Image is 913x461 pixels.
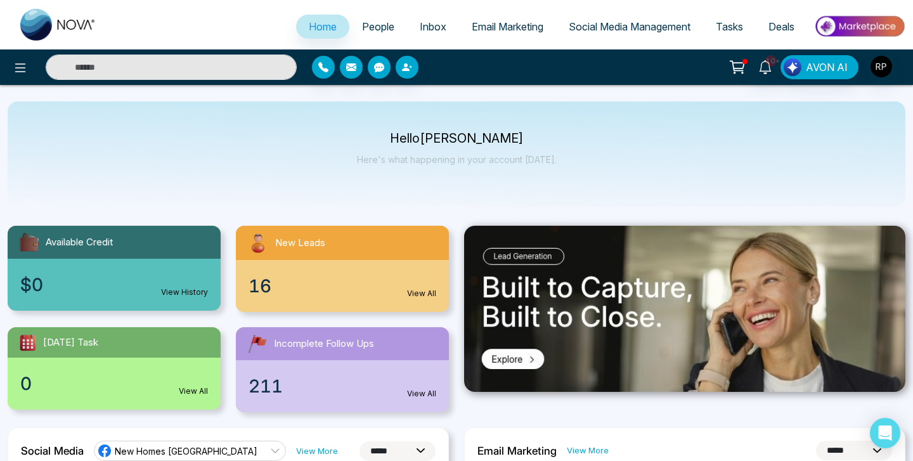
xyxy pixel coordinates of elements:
a: Deals [756,15,807,39]
span: Inbox [420,20,446,33]
span: Social Media Management [569,20,690,33]
a: Home [296,15,349,39]
img: Lead Flow [784,58,801,76]
img: todayTask.svg [18,332,38,353]
span: Email Marketing [472,20,543,33]
span: [DATE] Task [43,335,98,350]
a: People [349,15,407,39]
a: View All [179,386,208,397]
a: View All [407,288,436,299]
a: New Leads16View All [228,226,456,312]
h2: Social Media [21,445,84,457]
a: Inbox [407,15,459,39]
span: People [362,20,394,33]
a: Social Media Management [556,15,703,39]
img: . [464,226,905,392]
img: followUps.svg [246,332,269,355]
img: Nova CRM Logo [20,9,96,41]
span: Home [309,20,337,33]
span: 16 [249,273,271,299]
span: Tasks [716,20,743,33]
span: Incomplete Follow Ups [274,337,374,351]
span: 10+ [765,55,777,67]
a: View More [567,445,609,457]
div: Open Intercom Messenger [870,418,900,448]
span: AVON AI [806,60,848,75]
h2: Email Marketing [477,445,557,457]
span: 0 [20,370,32,397]
a: Email Marketing [459,15,556,39]
span: Available Credit [46,235,113,250]
span: Deals [768,20,794,33]
a: Tasks [703,15,756,39]
img: newLeads.svg [246,231,270,255]
a: View All [407,388,436,399]
img: Market-place.gif [813,12,905,41]
span: 211 [249,373,283,399]
a: View More [296,445,338,457]
p: Here's what happening in your account [DATE]. [357,154,557,165]
button: AVON AI [780,55,858,79]
span: New Leads [275,236,325,250]
span: New Homes [GEOGRAPHIC_DATA] [115,445,257,457]
span: $0 [20,271,43,298]
img: availableCredit.svg [18,231,41,254]
a: 10+ [750,55,780,77]
img: User Avatar [871,56,892,77]
a: Incomplete Follow Ups211View All [228,327,456,412]
a: View History [161,287,208,298]
p: Hello [PERSON_NAME] [357,133,557,144]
